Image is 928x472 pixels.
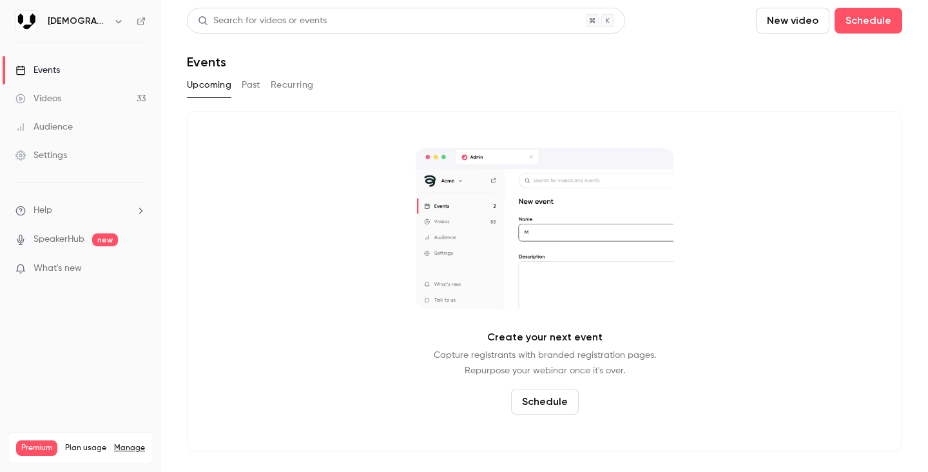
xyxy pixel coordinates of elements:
[15,204,146,217] li: help-dropdown-opener
[198,14,327,28] div: Search for videos or events
[487,329,603,345] p: Create your next event
[92,233,118,246] span: new
[271,75,314,95] button: Recurring
[242,75,260,95] button: Past
[65,443,106,453] span: Plan usage
[15,64,60,77] div: Events
[48,15,108,28] h6: [DEMOGRAPHIC_DATA]
[130,263,146,275] iframe: Noticeable Trigger
[511,389,579,415] button: Schedule
[34,262,82,275] span: What's new
[15,92,61,105] div: Videos
[15,121,73,133] div: Audience
[114,443,145,453] a: Manage
[756,8,829,34] button: New video
[34,233,84,246] a: SpeakerHub
[187,75,231,95] button: Upcoming
[434,348,656,379] p: Capture registrants with branded registration pages. Repurpose your webinar once it's over.
[187,54,226,70] h1: Events
[16,11,37,32] img: Vainu
[34,204,52,217] span: Help
[15,149,67,162] div: Settings
[16,440,57,456] span: Premium
[835,8,902,34] button: Schedule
